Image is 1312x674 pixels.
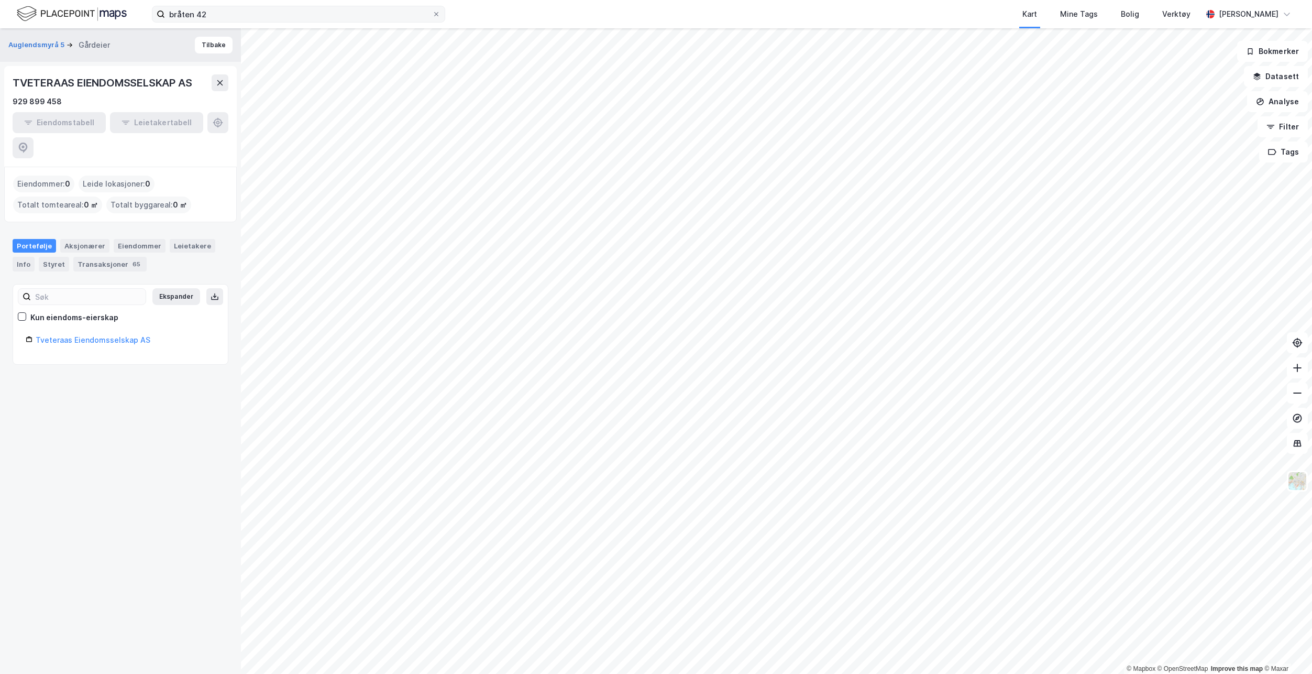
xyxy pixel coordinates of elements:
[1237,41,1308,62] button: Bokmerker
[145,178,150,190] span: 0
[1219,8,1278,20] div: [PERSON_NAME]
[1259,142,1308,162] button: Tags
[65,178,70,190] span: 0
[114,239,166,253] div: Eiendommer
[30,311,118,324] div: Kun eiendoms-eierskap
[1162,8,1190,20] div: Verktøy
[1060,8,1098,20] div: Mine Tags
[36,335,150,344] a: Tveteraas Eiendomsselskap AS
[73,257,147,271] div: Transaksjoner
[8,40,67,50] button: Auglendsmyrå 5
[13,257,35,271] div: Info
[1022,8,1037,20] div: Kart
[13,176,74,192] div: Eiendommer :
[1260,624,1312,674] iframe: Chat Widget
[130,259,142,269] div: 65
[170,239,215,253] div: Leietakere
[195,37,233,53] button: Tilbake
[17,5,127,23] img: logo.f888ab2527a4732fd821a326f86c7f29.svg
[84,199,98,211] span: 0 ㎡
[165,6,432,22] input: Søk på adresse, matrikkel, gårdeiere, leietakere eller personer
[13,197,102,213] div: Totalt tomteareal :
[39,257,69,271] div: Styret
[1211,665,1263,672] a: Improve this map
[173,199,187,211] span: 0 ㎡
[152,288,200,305] button: Ekspander
[1260,624,1312,674] div: Kontrollprogram for chat
[31,289,146,305] input: Søk
[13,239,56,253] div: Portefølje
[79,176,155,192] div: Leide lokasjoner :
[1121,8,1139,20] div: Bolig
[60,239,109,253] div: Aksjonærer
[106,197,191,213] div: Totalt byggareal :
[1127,665,1155,672] a: Mapbox
[13,74,194,91] div: TVETERAAS EIENDOMSSELSKAP AS
[1247,91,1308,112] button: Analyse
[1244,66,1308,87] button: Datasett
[13,95,62,108] div: 929 899 458
[1157,665,1208,672] a: OpenStreetMap
[1258,116,1308,137] button: Filter
[1287,471,1307,491] img: Z
[79,39,110,51] div: Gårdeier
